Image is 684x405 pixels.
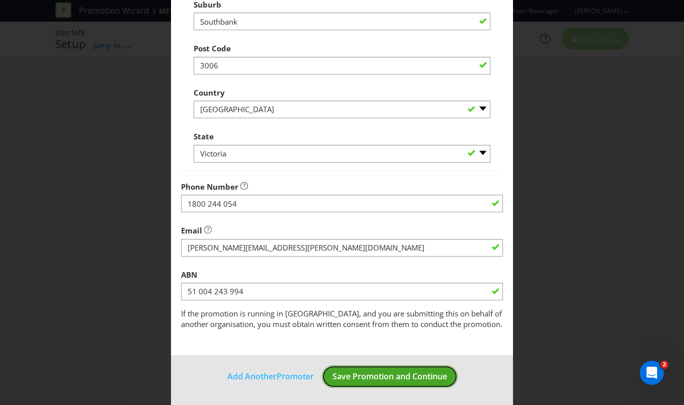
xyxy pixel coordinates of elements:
input: e.g. 3000 [194,57,490,74]
span: ABN [181,270,197,280]
span: Post Code [194,43,231,53]
button: Save Promotion and Continue [322,365,458,388]
input: e.g. Melbourne [194,13,490,30]
input: e.g. 03 1234 9876 [181,195,503,212]
span: Country [194,88,225,98]
span: Save Promotion and Continue [332,371,447,382]
span: 2 [660,361,668,369]
span: If the promotion is running in [GEOGRAPHIC_DATA], and you are submitting this on behalf of anothe... [181,308,502,329]
iframe: Intercom live chat [640,361,664,385]
button: Add AnotherPromoter [227,370,314,383]
span: Promoter [277,371,314,382]
span: Phone Number [181,182,238,192]
span: Add Another [227,371,277,382]
span: State [194,131,214,141]
span: Email [181,225,202,235]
